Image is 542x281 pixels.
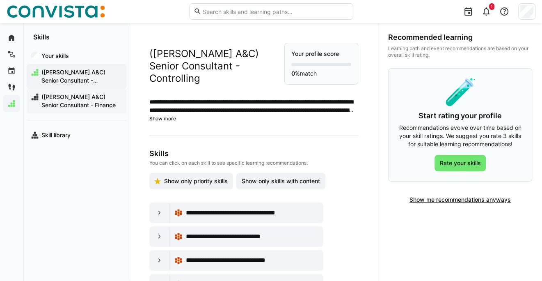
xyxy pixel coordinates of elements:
[149,48,284,85] h2: ([PERSON_NAME] A&C) Senior Consultant - Controlling
[149,115,176,122] span: Show more
[398,111,522,120] h3: Start rating your profile
[149,149,358,158] h3: Skills
[240,177,321,185] span: Show only skills with content
[408,196,512,204] span: Show me recommendations anyways
[40,93,122,109] span: ([PERSON_NAME] A&C) Senior Consultant - Finance
[291,70,300,77] strong: 0%
[149,173,233,189] button: Show only priority skills
[491,4,493,9] span: 1
[201,8,348,15] input: Search skills and learning paths…
[291,69,351,78] p: match
[398,124,522,148] p: Recommendations evolve over time based on your skill ratings. We suggest you rate 3 skills for su...
[435,155,486,171] button: Rate your skills
[236,173,325,189] button: Show only skills with content
[40,68,122,85] span: ([PERSON_NAME] A&C) Senior Consultant - Controlling
[163,177,229,185] span: Show only priority skills
[388,45,532,58] div: Learning path and event recommendations are based on your overall skill rating.
[149,160,358,166] p: You can click on each skill to see specific learning recommendations.
[439,159,482,167] span: Rate your skills
[291,50,351,58] p: Your profile score
[398,78,522,105] div: 🧪
[404,191,516,208] button: Show me recommendations anyways
[388,33,532,42] div: Recommended learning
